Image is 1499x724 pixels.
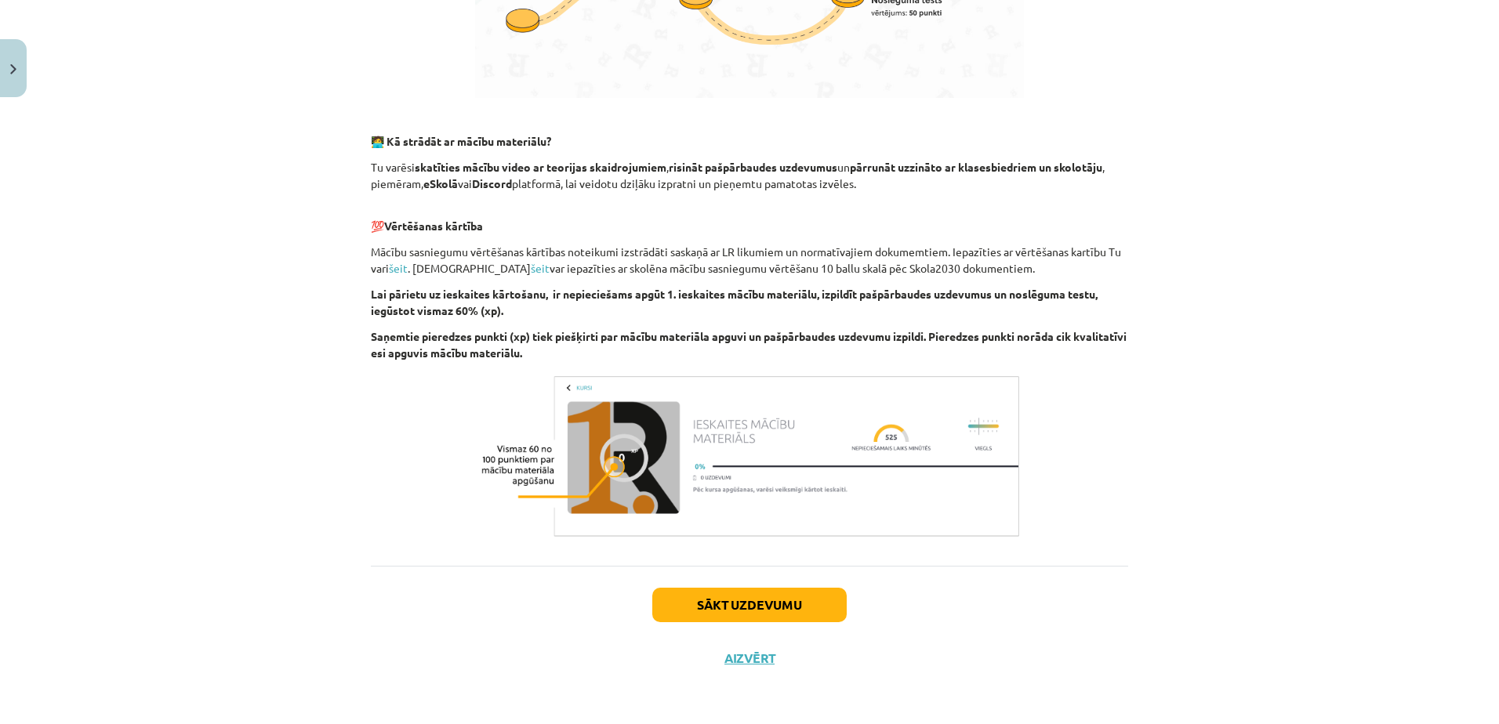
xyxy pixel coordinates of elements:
[423,176,458,190] strong: eSkolā
[472,176,512,190] strong: Discord
[850,160,1102,174] strong: pārrunāt uzzināto ar klasesbiedriem un skolotāju
[371,329,1127,360] b: Saņemtie pieredzes punkti (xp) tiek piešķirti par mācību materiāla apguvi un pašpārbaudes uzdevum...
[10,64,16,74] img: icon-close-lesson-0947bae3869378f0d4975bcd49f059093ad1ed9edebbc8119c70593378902aed.svg
[371,287,1098,317] b: Lai pārietu uz ieskaites kārtošanu, ir nepieciešams apgūt 1. ieskaites mācību materiālu, izpildīt...
[415,160,666,174] strong: skatīties mācību video ar teorijas skaidrojumiem
[652,588,847,622] button: Sākt uzdevumu
[384,219,483,233] b: Vērtēšanas kārtība
[389,261,408,275] a: šeit
[669,160,837,174] strong: risināt pašpārbaudes uzdevumus
[371,201,1128,234] p: 💯
[371,134,551,148] strong: 🧑‍💻 Kā strādāt ar mācību materiālu?
[371,159,1128,192] p: Tu varēsi , un , piemēram, vai platformā, lai veidotu dziļāku izpratni un pieņemtu pamatotas izvē...
[371,244,1128,277] p: Mācību sasniegumu vērtēšanas kārtības noteikumi izstrādāti saskaņā ar LR likumiem un normatīvajie...
[531,261,550,275] a: šeit
[720,650,779,666] button: Aizvērt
